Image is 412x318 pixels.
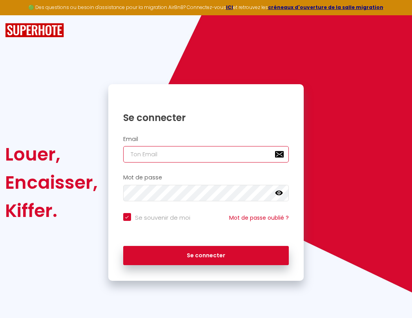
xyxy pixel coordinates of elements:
[5,140,98,168] div: Louer,
[226,4,233,11] a: ICI
[123,174,289,181] h2: Mot de passe
[123,146,289,163] input: Ton Email
[5,168,98,197] div: Encaisser,
[123,112,289,124] h1: Se connecter
[6,3,30,27] button: Ouvrir le widget de chat LiveChat
[229,214,289,222] a: Mot de passe oublié ?
[5,23,64,38] img: SuperHote logo
[268,4,383,11] a: créneaux d'ouverture de la salle migration
[123,246,289,266] button: Se connecter
[123,136,289,143] h2: Email
[5,197,98,225] div: Kiffer.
